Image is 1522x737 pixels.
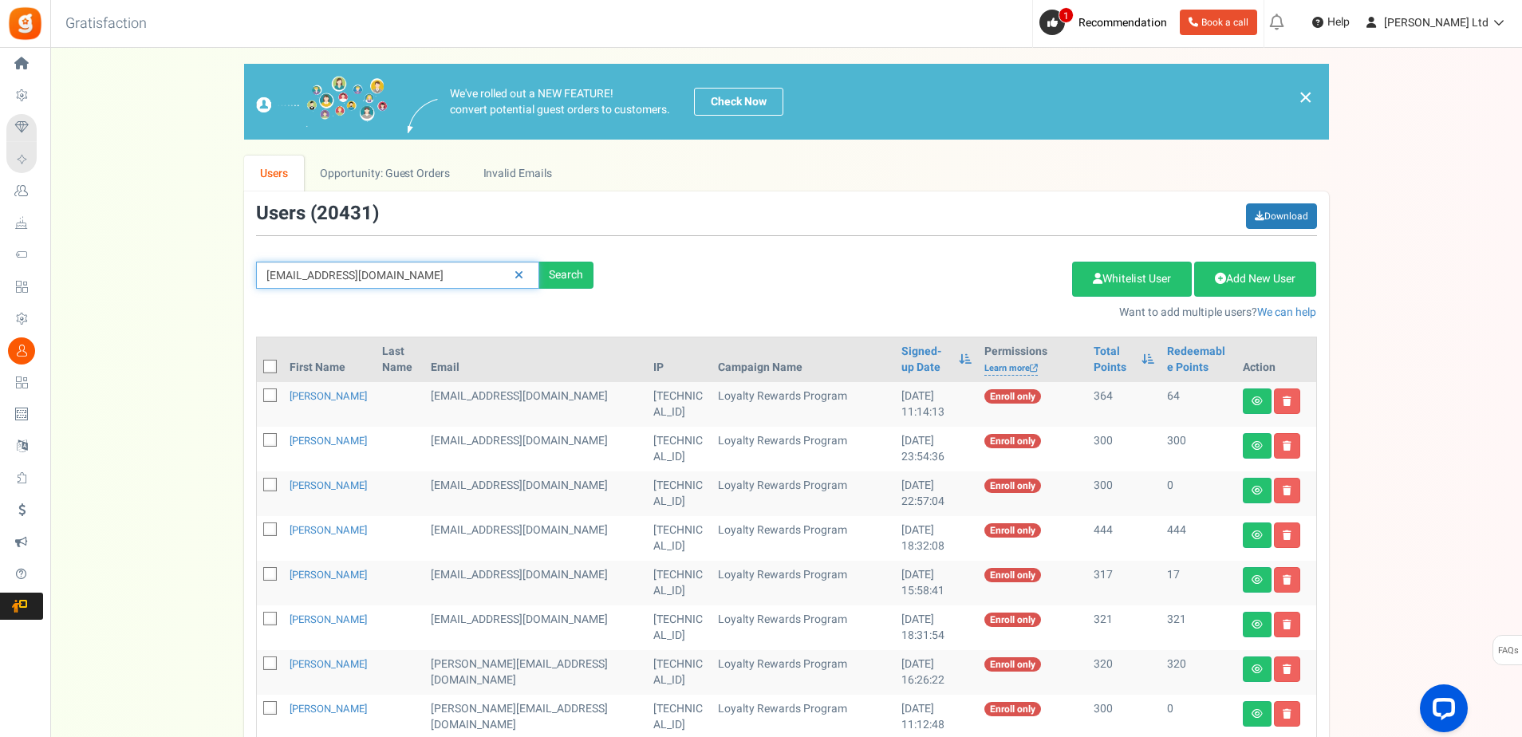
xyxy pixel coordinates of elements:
[712,382,895,427] td: Loyalty Rewards Program
[1059,7,1074,23] span: 1
[647,650,711,695] td: [TECHNICAL_ID]
[424,650,647,695] td: General
[539,262,593,289] div: Search
[1257,304,1316,321] a: We can help
[712,516,895,561] td: Loyalty Rewards Program
[48,8,164,40] h3: Gratisfaction
[1252,709,1263,719] i: View details
[895,605,978,650] td: [DATE] 18:31:54
[283,337,376,382] th: First Name
[1306,10,1356,35] a: Help
[1246,203,1317,229] a: Download
[1252,664,1263,674] i: View details
[712,605,895,650] td: Loyalty Rewards Program
[978,337,1087,382] th: Permissions
[895,561,978,605] td: [DATE] 15:58:41
[984,568,1041,582] span: Enroll only
[1039,10,1173,35] a: 1 Recommendation
[376,337,425,382] th: Last Name
[290,388,367,404] a: [PERSON_NAME]
[424,605,647,650] td: General
[1094,344,1133,376] a: Total Points
[1283,396,1291,406] i: Delete user
[712,427,895,471] td: Loyalty Rewards Program
[1384,14,1488,31] span: [PERSON_NAME] Ltd
[1252,486,1263,495] i: View details
[984,479,1041,493] span: Enroll only
[1087,516,1160,561] td: 444
[647,605,711,650] td: [TECHNICAL_ID]
[1087,605,1160,650] td: 321
[1161,605,1236,650] td: 321
[290,433,367,448] a: [PERSON_NAME]
[895,516,978,561] td: [DATE] 18:32:08
[984,362,1038,376] a: Learn more
[1087,382,1160,427] td: 364
[1283,664,1291,674] i: Delete user
[712,471,895,516] td: Loyalty Rewards Program
[1252,575,1263,585] i: View details
[7,6,43,41] img: Gratisfaction
[1078,14,1167,31] span: Recommendation
[984,613,1041,627] span: Enroll only
[424,382,647,427] td: General
[467,156,568,191] a: Invalid Emails
[895,471,978,516] td: [DATE] 22:57:04
[1283,530,1291,540] i: Delete user
[1161,650,1236,695] td: 320
[304,156,466,191] a: Opportunity: Guest Orders
[256,262,539,289] input: Search by email or name
[1323,14,1350,30] span: Help
[1252,620,1263,629] i: View details
[712,337,895,382] th: Campaign Name
[244,156,305,191] a: Users
[1283,441,1291,451] i: Delete user
[1299,88,1313,107] a: ×
[290,612,367,627] a: [PERSON_NAME]
[694,88,783,116] a: Check Now
[1087,650,1160,695] td: 320
[647,471,711,516] td: [TECHNICAL_ID]
[507,262,531,290] a: Reset
[1087,471,1160,516] td: 300
[712,561,895,605] td: Loyalty Rewards Program
[617,305,1317,321] p: Want to add multiple users?
[1283,709,1291,719] i: Delete user
[450,86,670,118] p: We've rolled out a NEW FEATURE! convert potential guest orders to customers.
[1087,561,1160,605] td: 317
[1072,262,1192,297] a: Whitelist User
[1161,471,1236,516] td: 0
[984,523,1041,538] span: Enroll only
[256,203,379,224] h3: Users ( )
[1161,561,1236,605] td: 17
[1087,427,1160,471] td: 300
[424,471,647,516] td: General
[424,516,647,561] td: SERVINET TRADE 10%
[712,650,895,695] td: Loyalty Rewards Program
[901,344,951,376] a: Signed-up Date
[984,434,1041,448] span: Enroll only
[317,199,373,227] span: 20431
[647,382,711,427] td: [TECHNICAL_ID]
[984,702,1041,716] span: Enroll only
[984,389,1041,404] span: Enroll only
[895,427,978,471] td: [DATE] 23:54:36
[984,657,1041,672] span: Enroll only
[290,701,367,716] a: [PERSON_NAME]
[895,650,978,695] td: [DATE] 16:26:22
[1283,486,1291,495] i: Delete user
[290,656,367,672] a: [PERSON_NAME]
[1283,575,1291,585] i: Delete user
[1236,337,1316,382] th: Action
[1252,530,1263,540] i: View details
[1283,620,1291,629] i: Delete user
[647,516,711,561] td: [TECHNICAL_ID]
[1161,427,1236,471] td: 300
[408,99,438,133] img: images
[256,76,388,128] img: images
[1497,636,1519,666] span: FAQs
[1161,382,1236,427] td: 64
[424,337,647,382] th: Email
[647,427,711,471] td: [TECHNICAL_ID]
[1180,10,1257,35] a: Book a call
